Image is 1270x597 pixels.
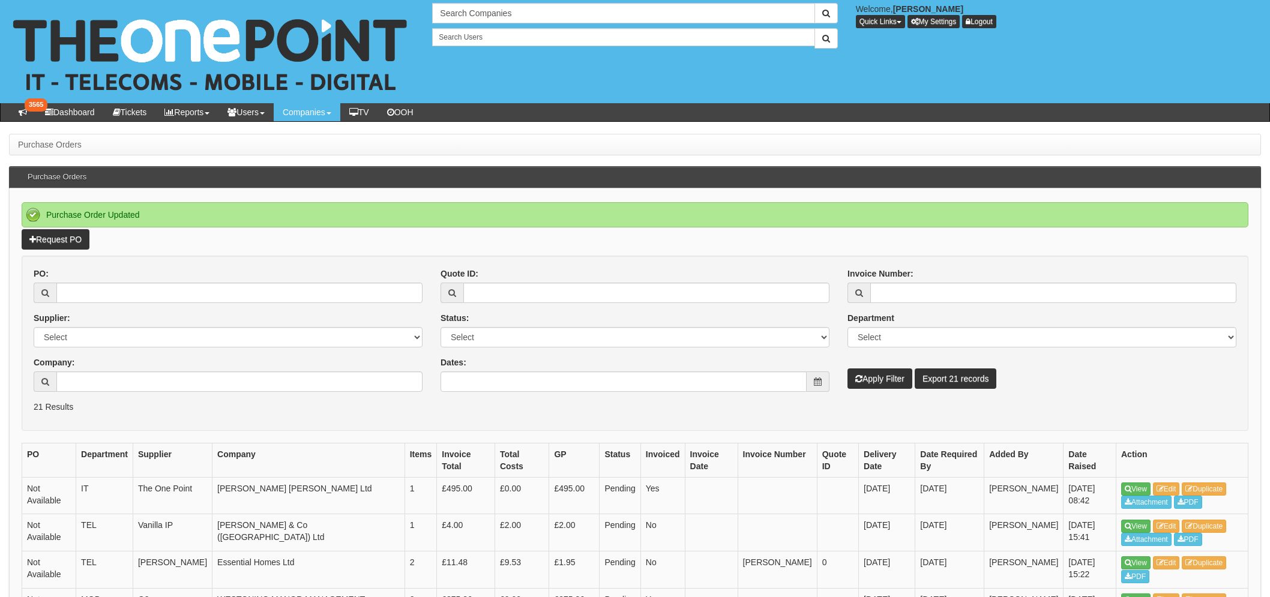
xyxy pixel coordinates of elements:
th: Date Raised [1064,443,1116,477]
a: Edit [1153,482,1180,496]
a: Edit [1153,556,1180,569]
label: Quote ID: [441,268,478,280]
label: Invoice Number: [847,268,913,280]
td: Yes [640,477,685,514]
a: View [1121,520,1151,533]
td: [DATE] 15:22 [1064,551,1116,588]
button: Apply Filter [847,368,912,389]
td: [DATE] 15:41 [1064,514,1116,551]
td: £2.00 [495,514,549,551]
td: [PERSON_NAME] [738,551,817,588]
td: Pending [600,477,640,514]
a: View [1121,556,1151,569]
th: Date Required By [915,443,984,477]
b: [PERSON_NAME] [893,4,963,14]
td: TEL [76,514,133,551]
div: Purchase Order Updated [22,202,1248,227]
td: [PERSON_NAME] [984,477,1064,514]
th: Status [600,443,640,477]
p: 21 Results [34,401,1236,413]
th: Supplier [133,443,212,477]
label: Dates: [441,356,466,368]
a: Reports [155,103,218,121]
a: Attachment [1121,533,1172,546]
td: £4.00 [437,514,495,551]
th: Invoice Total [437,443,495,477]
th: Invoice Number [738,443,817,477]
label: Department [847,312,894,324]
td: No [640,551,685,588]
label: Company: [34,356,74,368]
a: Duplicate [1182,482,1226,496]
a: Tickets [104,103,156,121]
td: [PERSON_NAME] & Co ([GEOGRAPHIC_DATA]) Ltd [212,514,405,551]
td: [DATE] [915,477,984,514]
td: 1 [405,477,437,514]
td: [DATE] [859,477,915,514]
span: 3565 [25,98,47,112]
td: [DATE] [915,514,984,551]
th: Delivery Date [859,443,915,477]
td: £1.95 [549,551,600,588]
td: [DATE] [915,551,984,588]
td: 1 [405,514,437,551]
h3: Purchase Orders [22,167,92,187]
td: Essential Homes Ltd [212,551,405,588]
th: Action [1116,443,1248,477]
a: Users [218,103,274,121]
td: £2.00 [549,514,600,551]
a: PDF [1174,496,1202,509]
label: Status: [441,312,469,324]
th: Department [76,443,133,477]
td: Pending [600,551,640,588]
div: Welcome, [847,3,1270,28]
td: Not Available [22,477,76,514]
label: Supplier: [34,312,70,324]
td: £0.00 [495,477,549,514]
th: Quote ID [817,443,858,477]
td: [DATE] [859,514,915,551]
td: £495.00 [549,477,600,514]
th: Company [212,443,405,477]
li: Purchase Orders [18,139,82,151]
th: Total Costs [495,443,549,477]
a: Request PO [22,229,89,250]
td: [PERSON_NAME] [PERSON_NAME] Ltd [212,477,405,514]
a: Duplicate [1182,556,1226,569]
td: 2 [405,551,437,588]
td: IT [76,477,133,514]
td: [DATE] 08:42 [1064,477,1116,514]
a: OOH [378,103,423,121]
a: Export 21 records [915,368,997,389]
a: PDF [1174,533,1202,546]
td: £495.00 [437,477,495,514]
a: Attachment [1121,496,1172,509]
td: [PERSON_NAME] [133,551,212,588]
td: £11.48 [437,551,495,588]
th: GP [549,443,600,477]
td: No [640,514,685,551]
a: PDF [1121,570,1149,583]
button: Quick Links [856,15,905,28]
a: View [1121,482,1151,496]
td: [PERSON_NAME] [984,551,1064,588]
td: Not Available [22,514,76,551]
a: My Settings [907,15,960,28]
td: [DATE] [859,551,915,588]
td: [PERSON_NAME] [984,514,1064,551]
a: Logout [962,15,996,28]
td: TEL [76,551,133,588]
a: Companies [274,103,340,121]
th: PO [22,443,76,477]
a: Edit [1153,520,1180,533]
td: Not Available [22,551,76,588]
a: TV [340,103,378,121]
td: Pending [600,514,640,551]
th: Invoiced [640,443,685,477]
th: Invoice Date [685,443,738,477]
input: Search Users [432,28,814,46]
a: Dashboard [36,103,104,121]
td: The One Point [133,477,212,514]
th: Items [405,443,437,477]
label: PO: [34,268,49,280]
